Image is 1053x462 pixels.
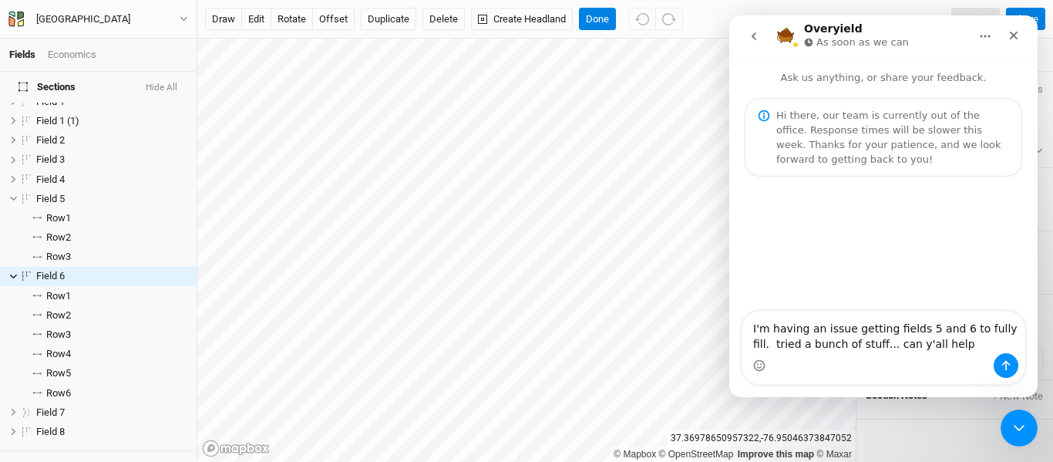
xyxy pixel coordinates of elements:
[36,96,65,107] span: Field 1
[145,83,178,93] button: Hide All
[197,39,856,462] canvas: Map
[471,8,573,31] button: Create Headland
[36,406,65,418] span: Field 7
[9,49,35,60] a: Fields
[46,231,71,244] span: Row 2
[951,8,1000,31] a: Preview
[8,11,189,28] button: [GEOGRAPHIC_DATA]
[1001,410,1038,447] iframe: Intercom live chat
[36,174,187,186] div: Field 4
[205,8,242,31] button: draw
[667,430,856,447] div: 37.36978650957322 , -76.95046373847052
[659,449,734,460] a: OpenStreetMap
[36,174,65,185] span: Field 4
[422,8,465,31] button: Delete
[729,15,1038,397] iframe: Intercom live chat
[655,8,683,31] button: Redo (^Z)
[46,309,71,322] span: Row 2
[614,449,656,460] a: Mapbox
[36,12,130,27] div: Peace Hill Farm
[48,48,96,62] div: Economics
[36,426,187,438] div: Field 8
[738,449,814,460] a: Improve this map
[202,440,270,457] a: Mapbox logo
[46,212,71,224] span: Row 1
[36,115,79,126] span: Field 1 (1)
[36,270,187,282] div: Field 6
[46,348,71,360] span: Row 4
[46,251,71,263] span: Row 3
[19,81,76,93] span: Sections
[36,134,187,147] div: Field 2
[46,387,71,400] span: Row 6
[628,8,656,31] button: Undo (^z)
[46,367,71,379] span: Row 5
[36,406,187,419] div: Field 7
[46,290,71,302] span: Row 1
[36,134,65,146] span: Field 2
[361,8,416,31] button: Duplicate
[36,153,187,166] div: Field 3
[36,12,130,27] div: [GEOGRAPHIC_DATA]
[36,270,65,282] span: Field 6
[241,8,271,31] button: edit
[271,8,313,31] button: rotate
[36,115,187,127] div: Field 1 (1)
[36,153,65,165] span: Field 3
[36,193,65,204] span: Field 5
[579,8,616,31] button: Done
[36,193,187,205] div: Field 5
[46,329,71,341] span: Row 3
[816,449,852,460] a: Maxar
[312,8,355,31] button: offset
[36,426,65,437] span: Field 8
[1006,8,1045,31] button: Share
